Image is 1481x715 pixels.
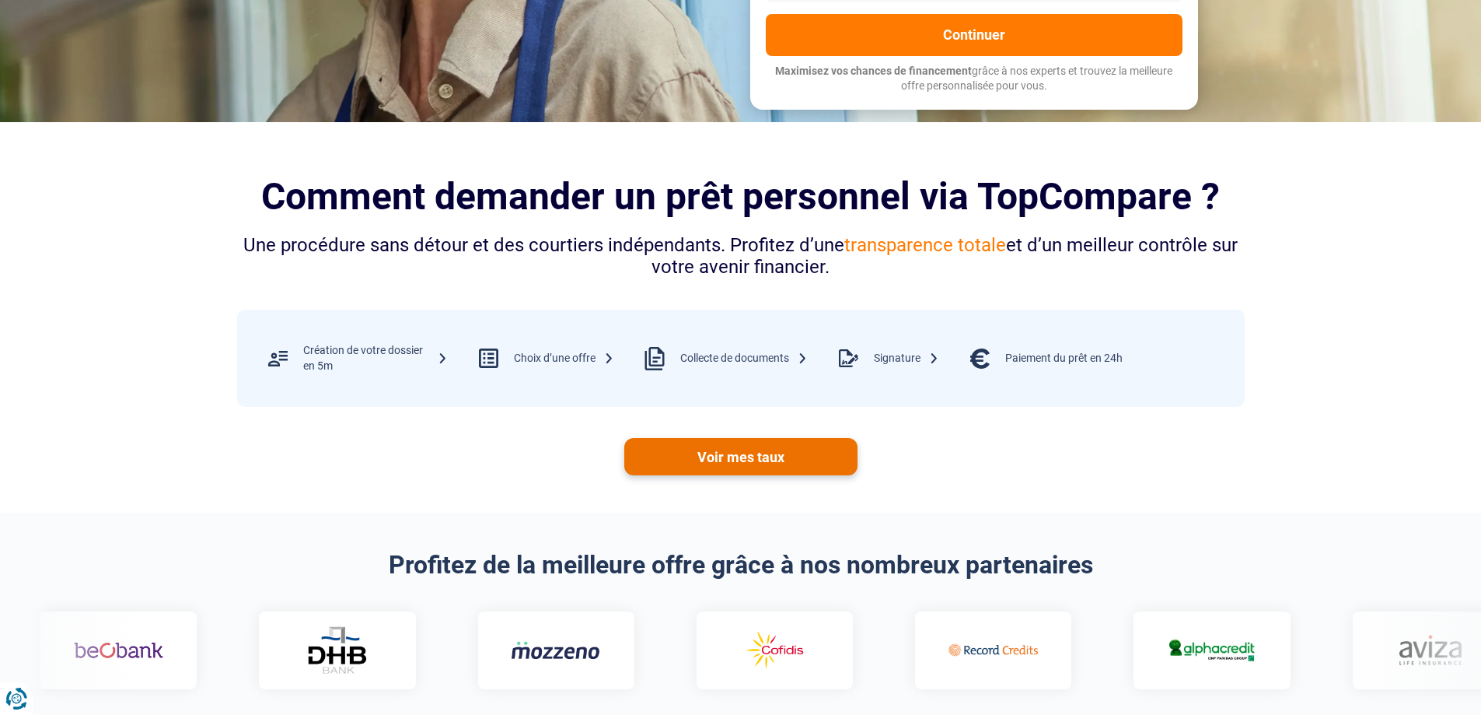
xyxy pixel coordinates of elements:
div: Paiement du prêt en 24h [1005,351,1123,366]
a: Voir mes taux [624,438,858,475]
span: transparence totale [844,234,1006,256]
img: Alphacredit [1167,636,1256,664]
img: DHB Bank [306,626,368,674]
h2: Comment demander un prêt personnel via TopCompare ? [237,175,1245,218]
img: Record credits [948,628,1037,673]
div: Signature [874,351,939,366]
img: Mozzeno [511,640,600,660]
div: Collecte de documents [680,351,808,366]
button: Continuer [766,14,1182,56]
img: Cofidis [729,628,819,673]
h2: Profitez de la meilleure offre grâce à nos nombreux partenaires [237,550,1245,580]
div: Choix d’une offre [514,351,614,366]
p: grâce à nos experts et trouvez la meilleure offre personnalisée pour vous. [766,64,1182,94]
img: Beobank [73,628,162,673]
span: Maximisez vos chances de financement [775,65,972,77]
div: Création de votre dossier en 5m [303,343,448,373]
div: Une procédure sans détour et des courtiers indépendants. Profitez d’une et d’un meilleur contrôle... [237,234,1245,279]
